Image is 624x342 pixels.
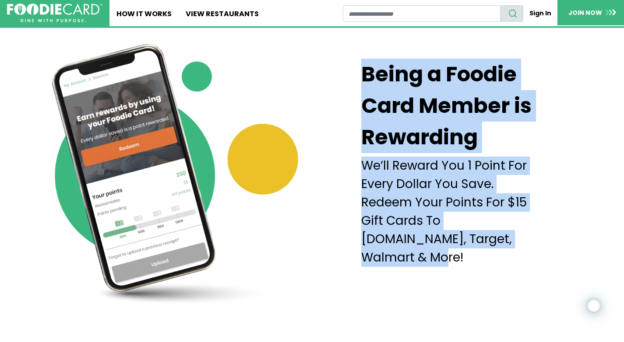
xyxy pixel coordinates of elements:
[361,157,543,267] p: We’ll Reward You 1 Point For Every Dollar You Save. Redeem Your Points For $15 Gift Cards To [DOM...
[500,5,523,22] button: search
[523,5,557,21] a: Sign In
[361,59,536,153] h1: Being a Foodie Card Member is Rewarding
[343,5,501,22] input: restaurant search
[7,3,102,23] img: FoodieCard; Eat, Drink, Save, Donate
